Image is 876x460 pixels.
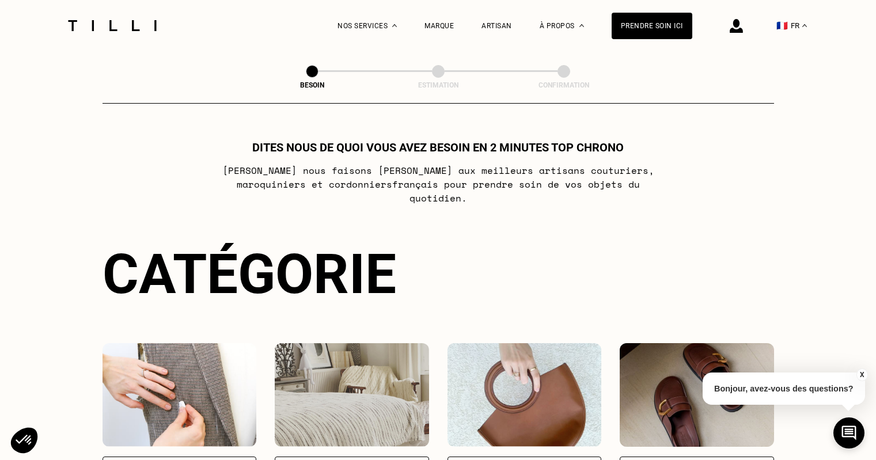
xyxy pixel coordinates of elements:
[381,81,496,89] div: Estimation
[448,343,602,447] img: Accessoires
[703,372,865,405] p: Bonjour, avez-vous des questions?
[64,20,161,31] img: Logo du service de couturière Tilli
[210,164,666,205] p: [PERSON_NAME] nous faisons [PERSON_NAME] aux meilleurs artisans couturiers , maroquiniers et cord...
[620,343,774,447] img: Chaussures
[481,22,512,30] a: Artisan
[424,22,454,30] a: Marque
[579,24,584,27] img: Menu déroulant à propos
[103,343,257,447] img: Vêtements
[275,343,429,447] img: Intérieur
[856,368,867,381] button: X
[612,13,692,39] a: Prendre soin ici
[392,24,397,27] img: Menu déroulant
[103,242,774,306] div: Catégorie
[255,81,370,89] div: Besoin
[776,20,788,31] span: 🇫🇷
[252,140,624,154] h1: Dites nous de quoi vous avez besoin en 2 minutes top chrono
[802,24,807,27] img: menu déroulant
[506,81,621,89] div: Confirmation
[730,19,743,33] img: icône connexion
